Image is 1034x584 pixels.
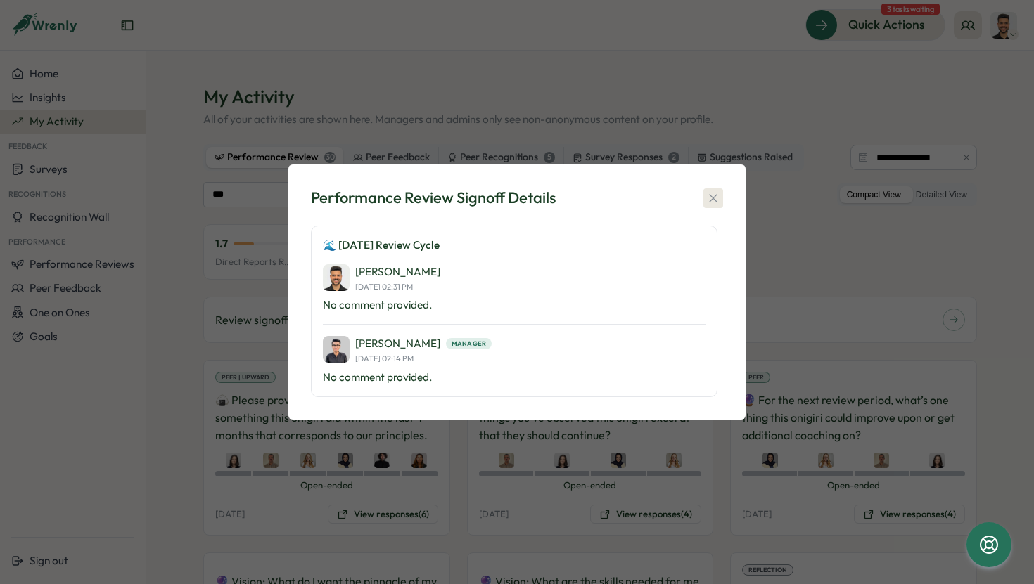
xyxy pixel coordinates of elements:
[311,187,556,209] div: Performance Review Signoff Details
[323,264,350,291] img: Sagar Verma
[323,370,706,385] p: No comment provided.
[355,336,440,351] p: [PERSON_NAME]
[355,264,440,280] p: [PERSON_NAME]
[323,336,350,363] img: Hasan Naqvi
[452,339,487,349] span: manager
[355,354,492,363] p: [DATE] 02:14 PM
[355,283,440,292] p: [DATE] 02:31 PM
[323,238,706,253] p: 🌊 [DATE] Review Cycle
[323,297,706,313] p: No comment provided.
